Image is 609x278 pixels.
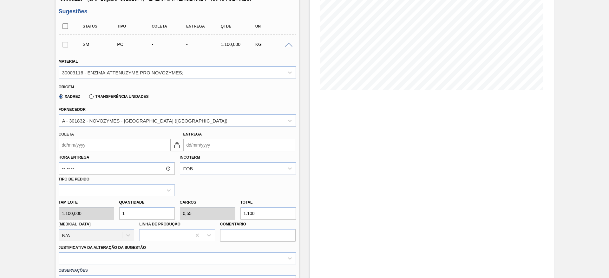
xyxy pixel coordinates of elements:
[59,8,296,15] h3: Sugestões
[59,94,81,99] label: Xadrez
[185,24,223,28] div: Entrega
[59,245,146,250] label: Justificativa da Alteração da Sugestão
[180,200,196,205] label: Carros
[62,70,183,75] div: 30003116 - ENZIMA;ATTENUZYME PRO;NOVOZYMES;
[183,132,202,136] label: Entrega
[150,42,188,47] div: -
[59,85,74,89] label: Origem
[180,155,200,160] label: Incoterm
[185,42,223,47] div: -
[171,139,183,151] button: locked
[81,42,120,47] div: Sugestão Manual
[59,198,114,207] label: Tam lote
[240,200,253,205] label: Total
[59,266,296,275] label: Observações
[254,42,292,47] div: KG
[219,24,258,28] div: Qtde
[219,42,258,47] div: 1.100,000
[81,24,120,28] div: Status
[59,177,89,181] label: Tipo de pedido
[59,132,74,136] label: Coleta
[59,153,175,162] label: Hora Entrega
[254,24,292,28] div: UN
[89,94,148,99] label: Transferência Unidades
[115,42,154,47] div: Pedido de Compra
[220,220,296,229] label: Comentário
[183,166,193,171] div: FOB
[139,222,180,226] label: Linha de Produção
[150,24,188,28] div: Coleta
[115,24,154,28] div: Tipo
[119,200,145,205] label: Quantidade
[183,139,295,151] input: dd/mm/yyyy
[59,59,78,64] label: Material
[62,118,228,123] div: A - 301832 - NOVOZYMES - [GEOGRAPHIC_DATA] ([GEOGRAPHIC_DATA])
[59,107,86,112] label: Fornecedor
[59,222,91,226] label: [MEDICAL_DATA]
[59,139,171,151] input: dd/mm/yyyy
[173,141,181,149] img: locked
